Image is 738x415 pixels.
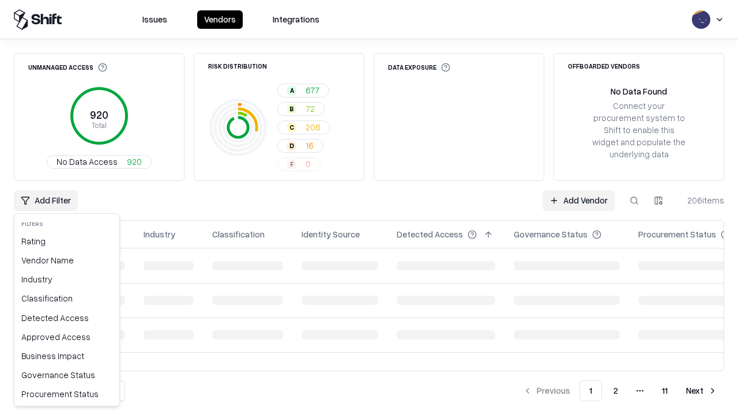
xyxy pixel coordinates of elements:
[14,213,120,406] div: Add Filter
[17,308,117,327] div: Detected Access
[17,327,117,346] div: Approved Access
[17,346,117,365] div: Business Impact
[17,289,117,308] div: Classification
[17,270,117,289] div: Industry
[17,251,117,270] div: Vendor Name
[17,216,117,232] div: Filters
[17,365,117,384] div: Governance Status
[17,384,117,403] div: Procurement Status
[17,232,117,251] div: Rating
